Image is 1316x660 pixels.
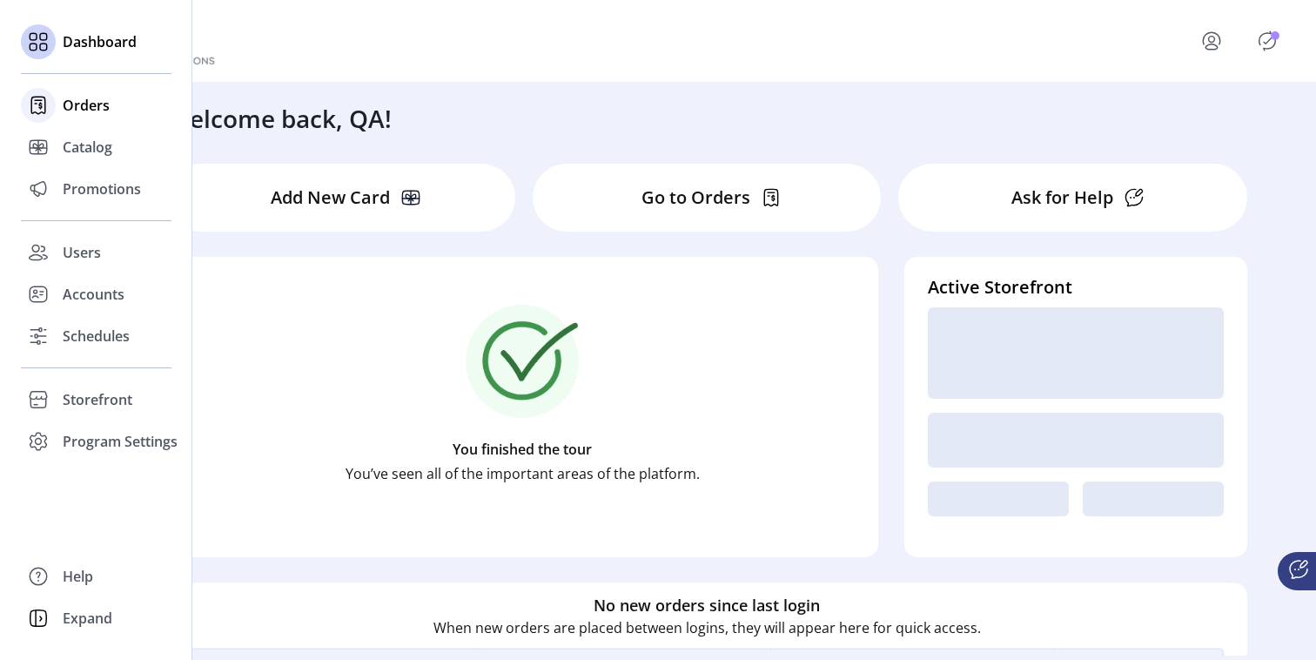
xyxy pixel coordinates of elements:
span: Catalog [63,137,112,158]
span: Accounts [63,284,124,305]
span: Schedules [63,326,130,347]
span: Promotions [63,178,141,199]
span: Help [63,566,93,587]
p: Add New Card [271,185,390,211]
h3: Welcome back, QA! [167,100,392,137]
span: Dashboard [63,31,137,52]
span: Orders [63,95,110,116]
span: Storefront [63,389,132,410]
p: You’ve seen all of the important areas of the platform. [346,463,700,484]
button: Publisher Panel [1253,27,1281,55]
h4: Active Storefront [928,274,1224,300]
p: When new orders are placed between logins, they will appear here for quick access. [433,617,981,638]
span: Users [63,242,101,263]
p: You finished the tour [453,439,592,460]
span: Expand [63,608,112,629]
button: menu [1177,20,1253,62]
span: Program Settings [63,431,178,452]
p: Ask for Help [1011,185,1113,211]
h6: No new orders since last login [594,594,820,617]
p: Go to Orders [641,185,750,211]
